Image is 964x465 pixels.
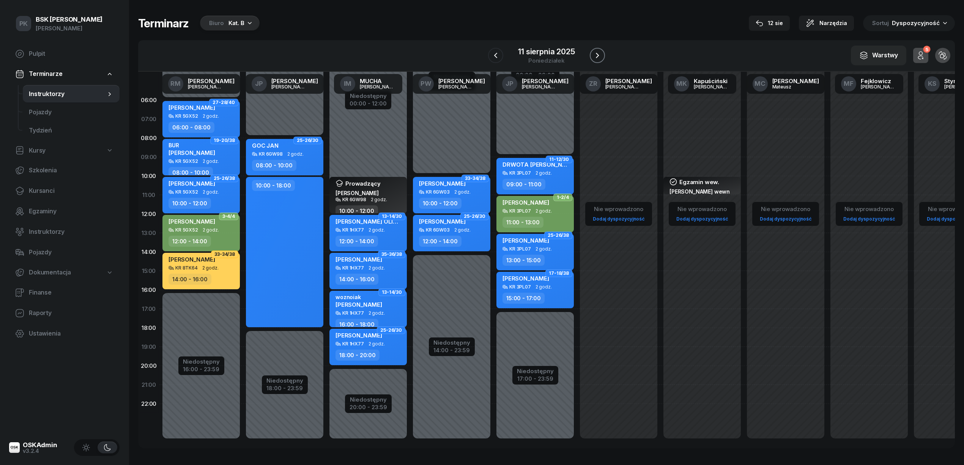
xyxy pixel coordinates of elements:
[549,273,569,274] span: 17-18/38
[188,78,235,84] div: [PERSON_NAME]
[9,325,120,343] a: Ustawienia
[334,74,402,94] a: IMMUCHA[PERSON_NAME]
[175,265,198,270] div: KR 8TK64
[29,206,113,216] span: Egzaminy
[844,80,854,87] span: MF
[350,93,387,99] div: Niedostępny
[342,227,364,232] div: KR 1HX77
[9,161,120,180] a: Szkolenia
[502,275,549,282] span: [PERSON_NAME]
[928,80,937,87] span: KS
[203,227,219,233] span: 2 godz.
[350,397,387,402] div: Niedostępny
[509,170,531,175] div: KR 3PL07
[433,340,470,345] div: Niedostępny
[138,224,159,243] div: 13:00
[694,84,730,89] div: [PERSON_NAME]
[819,19,847,28] span: Narzędzia
[382,292,402,293] span: 13-14/30
[419,218,466,225] span: [PERSON_NAME]
[757,214,814,223] a: Dodaj dyspozycyjność
[438,84,475,89] div: [PERSON_NAME]
[502,293,545,304] div: 15:00 - 17:00
[138,356,159,375] div: 20:00
[266,376,303,393] button: Niedostępny18:00 - 23:59
[382,216,402,217] span: 13-14/30
[214,254,235,255] span: 33-34/38
[517,367,554,383] button: Niedostępny17:00 - 23:59
[755,80,766,87] span: MC
[29,308,113,318] span: Raporty
[252,142,279,149] span: GOC JAN
[29,329,113,339] span: Ustawienia
[138,337,159,356] div: 19:00
[9,142,120,159] a: Kursy
[29,166,113,175] span: Szkolenia
[138,148,159,167] div: 09:00
[138,299,159,318] div: 17:00
[169,149,215,156] span: [PERSON_NAME]
[502,237,549,244] span: [PERSON_NAME]
[757,204,814,214] div: Nie wprowadzono
[266,378,303,383] div: Niedostępny
[454,227,471,233] span: 2 godz.
[169,198,211,209] div: 10:00 - 12:00
[517,374,554,382] div: 17:00 - 23:59
[419,198,462,209] div: 10:00 - 12:00
[344,80,352,87] span: IM
[169,104,215,111] span: [PERSON_NAME]
[590,214,647,223] a: Dodaj dyspozycyjność
[266,383,303,391] div: 18:00 - 23:59
[506,80,514,87] span: JP
[851,46,906,65] button: Warstwy
[29,227,113,237] span: Instruktorzy
[923,46,930,53] div: 5
[772,78,819,84] div: [PERSON_NAME]
[287,151,304,157] span: 2 godz.
[749,16,790,31] button: 12 sie
[913,48,928,63] button: 5
[336,218,405,225] span: [PERSON_NAME] OLIWIA
[9,442,20,453] img: logo-xs@2x.png
[183,359,220,364] div: Niedostępny
[413,74,491,94] a: PW[PERSON_NAME][PERSON_NAME]
[23,448,57,454] div: v3.2.4
[23,85,120,103] a: Instruktorzy
[433,338,470,355] button: Niedostępny14:00 - 23:59
[9,304,120,322] a: Raporty
[669,188,730,195] div: [PERSON_NAME] wewn
[138,110,159,129] div: 07:00
[380,329,402,331] span: 25-26/30
[169,167,213,178] div: 08:00 - 10:00
[222,216,235,217] span: 3-4/4
[203,189,219,195] span: 2 godz.
[138,394,159,413] div: 22:00
[605,84,642,89] div: [PERSON_NAME]
[438,78,485,84] div: [PERSON_NAME]
[419,236,462,247] div: 12:00 - 14:00
[522,84,558,89] div: [PERSON_NAME]
[502,199,549,206] span: [PERSON_NAME]
[202,265,219,271] span: 2 godz.
[522,78,569,84] div: [PERSON_NAME]
[209,19,224,28] div: Biuro
[214,140,235,141] span: 19-20/38
[252,180,295,191] div: 10:00 - 18:00
[342,265,364,270] div: KR 1HX77
[863,15,955,31] button: Sortuj Dyspozycyjność
[214,178,235,179] span: 25-26/38
[138,186,159,205] div: 11:00
[502,255,545,266] div: 13:00 - 15:00
[29,247,113,257] span: Pojazdy
[465,178,485,179] span: 33-34/38
[369,311,385,316] span: 2 godz.
[138,129,159,148] div: 08:00
[345,181,380,186] span: Prowadzący
[590,203,647,225] button: Nie wprowadzonoDodaj dyspozycyjność
[342,341,364,346] div: KR 1HX77
[138,243,159,262] div: 14:00
[840,204,898,214] div: Nie wprowadzono
[183,364,220,372] div: 16:00 - 23:59
[162,74,241,94] a: RM[PERSON_NAME][PERSON_NAME]
[350,395,387,412] button: Niedostępny20:00 - 23:59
